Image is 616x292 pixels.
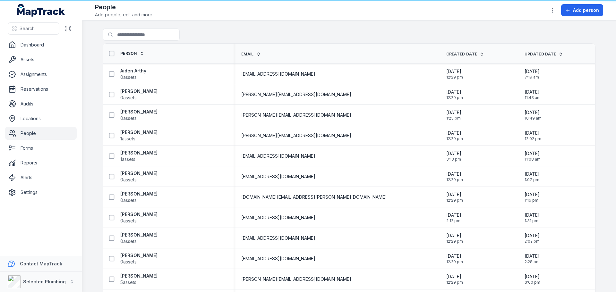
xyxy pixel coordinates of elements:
[525,171,540,177] span: [DATE]
[5,53,77,66] a: Assets
[525,89,541,100] time: 8/11/2025, 11:43:19 AM
[446,95,463,100] span: 12:29 pm
[525,177,540,182] span: 1:07 pm
[446,191,463,198] span: [DATE]
[5,171,77,184] a: Alerts
[5,97,77,110] a: Audits
[525,212,540,218] span: [DATE]
[446,89,463,95] span: [DATE]
[446,191,463,203] time: 1/14/2025, 12:29:42 PM
[525,116,542,121] span: 10:49 am
[446,232,463,239] span: [DATE]
[120,232,158,245] a: [PERSON_NAME]0assets
[120,170,158,177] strong: [PERSON_NAME]
[241,52,261,57] a: Email
[525,130,541,141] time: 8/11/2025, 12:02:58 PM
[525,212,540,223] time: 8/11/2025, 1:31:49 PM
[120,211,158,224] a: [PERSON_NAME]0assets
[446,259,463,264] span: 12:29 pm
[446,116,461,121] span: 1:23 pm
[446,212,461,218] span: [DATE]
[95,12,153,18] span: Add people, edit and more.
[241,52,254,57] span: Email
[525,253,540,259] span: [DATE]
[525,95,541,100] span: 11:43 am
[17,4,65,17] a: MapTrack
[120,177,137,183] span: 0 assets
[525,52,556,57] span: Updated Date
[561,4,603,16] button: Add person
[241,255,315,262] span: [EMAIL_ADDRESS][DOMAIN_NAME]
[446,52,477,57] span: Created Date
[446,150,461,162] time: 2/28/2025, 3:13:20 PM
[120,273,158,286] a: [PERSON_NAME]5assets
[120,273,158,279] strong: [PERSON_NAME]
[5,38,77,51] a: Dashboard
[120,191,158,204] a: [PERSON_NAME]0assets
[120,211,158,218] strong: [PERSON_NAME]
[120,197,137,204] span: 0 assets
[446,171,463,177] span: [DATE]
[446,75,463,80] span: 12:29 pm
[241,173,315,180] span: [EMAIL_ADDRESS][DOMAIN_NAME]
[120,232,158,238] strong: [PERSON_NAME]
[5,83,77,96] a: Reservations
[120,74,137,80] span: 0 assets
[525,253,540,264] time: 8/11/2025, 2:28:46 PM
[120,252,158,259] strong: [PERSON_NAME]
[120,136,135,142] span: 1 assets
[241,132,351,139] span: [PERSON_NAME][EMAIL_ADDRESS][DOMAIN_NAME]
[5,68,77,81] a: Assignments
[120,218,137,224] span: 0 assets
[446,273,463,280] span: [DATE]
[525,150,541,162] time: 8/11/2025, 11:08:49 AM
[120,150,158,163] a: [PERSON_NAME]1assets
[525,89,541,95] span: [DATE]
[446,253,463,259] span: [DATE]
[525,232,540,244] time: 8/11/2025, 2:02:25 PM
[120,51,144,56] a: Person
[525,191,540,203] time: 8/11/2025, 1:16:06 PM
[446,198,463,203] span: 12:29 pm
[5,156,77,169] a: Reports
[241,112,351,118] span: [PERSON_NAME][EMAIL_ADDRESS][DOMAIN_NAME]
[525,136,541,141] span: 12:02 pm
[241,214,315,221] span: [EMAIL_ADDRESS][DOMAIN_NAME]
[241,194,387,200] span: [DOMAIN_NAME][EMAIL_ADDRESS][PERSON_NAME][DOMAIN_NAME]
[120,109,158,115] strong: [PERSON_NAME]
[446,109,461,116] span: [DATE]
[525,280,540,285] span: 3:00 pm
[120,109,158,121] a: [PERSON_NAME]0assets
[20,25,35,32] span: Search
[525,75,540,80] span: 7:19 am
[525,171,540,182] time: 8/11/2025, 1:07:47 PM
[120,51,137,56] span: Person
[120,238,137,245] span: 0 assets
[525,109,542,121] time: 8/11/2025, 10:49:33 AM
[5,142,77,154] a: Forms
[446,280,463,285] span: 12:29 pm
[120,191,158,197] strong: [PERSON_NAME]
[120,68,146,74] strong: Aiden Arthy
[120,129,158,142] a: [PERSON_NAME]1assets
[5,112,77,125] a: Locations
[120,156,135,163] span: 1 assets
[446,89,463,100] time: 1/14/2025, 12:29:42 PM
[446,273,463,285] time: 1/14/2025, 12:29:42 PM
[446,52,484,57] a: Created Date
[525,130,541,136] span: [DATE]
[241,276,351,282] span: [PERSON_NAME][EMAIL_ADDRESS][DOMAIN_NAME]
[5,127,77,140] a: People
[446,239,463,244] span: 12:29 pm
[120,115,137,121] span: 0 assets
[20,261,62,266] strong: Contact MapTrack
[446,253,463,264] time: 1/14/2025, 12:29:42 PM
[120,95,137,101] span: 0 assets
[446,218,461,223] span: 2:12 pm
[446,212,461,223] time: 5/14/2025, 2:12:32 PM
[120,252,158,265] a: [PERSON_NAME]0assets
[446,130,463,136] span: [DATE]
[120,88,158,101] a: [PERSON_NAME]0assets
[241,71,315,77] span: [EMAIL_ADDRESS][DOMAIN_NAME]
[120,259,137,265] span: 0 assets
